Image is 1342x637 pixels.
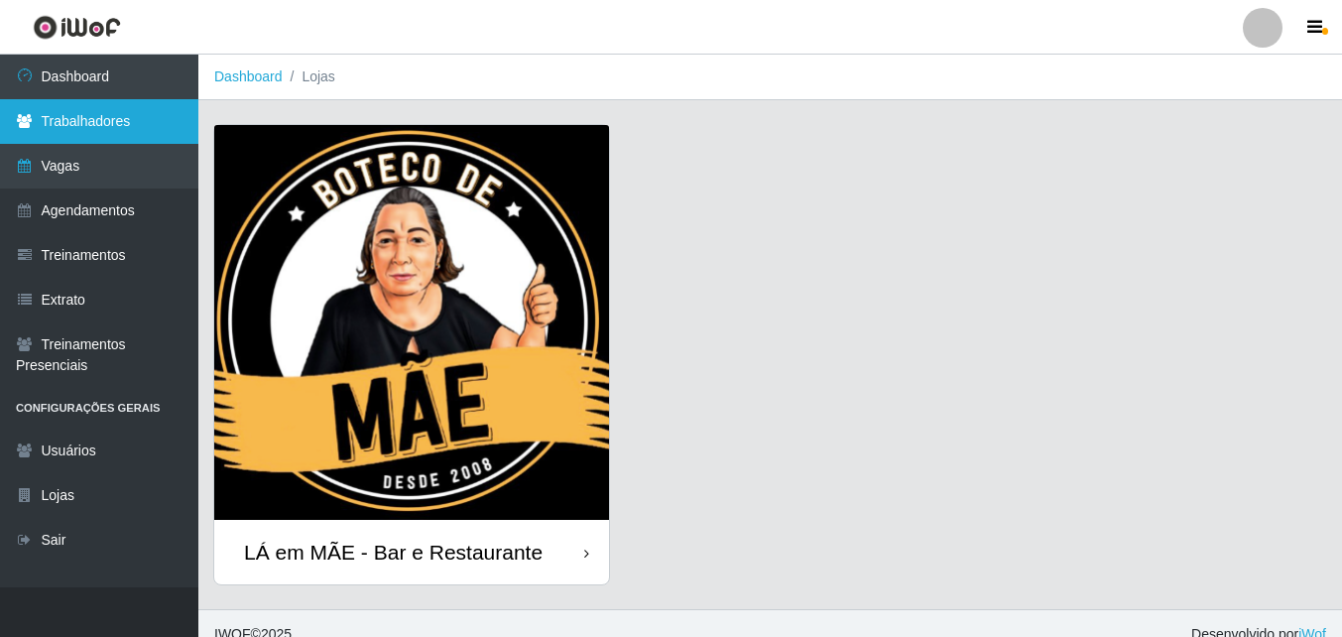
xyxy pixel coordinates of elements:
[198,55,1342,100] nav: breadcrumb
[214,125,609,520] img: cardImg
[244,540,543,565] div: LÁ em MÃE - Bar e Restaurante
[214,68,283,84] a: Dashboard
[33,15,121,40] img: CoreUI Logo
[283,66,335,87] li: Lojas
[214,125,609,584] a: LÁ em MÃE - Bar e Restaurante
